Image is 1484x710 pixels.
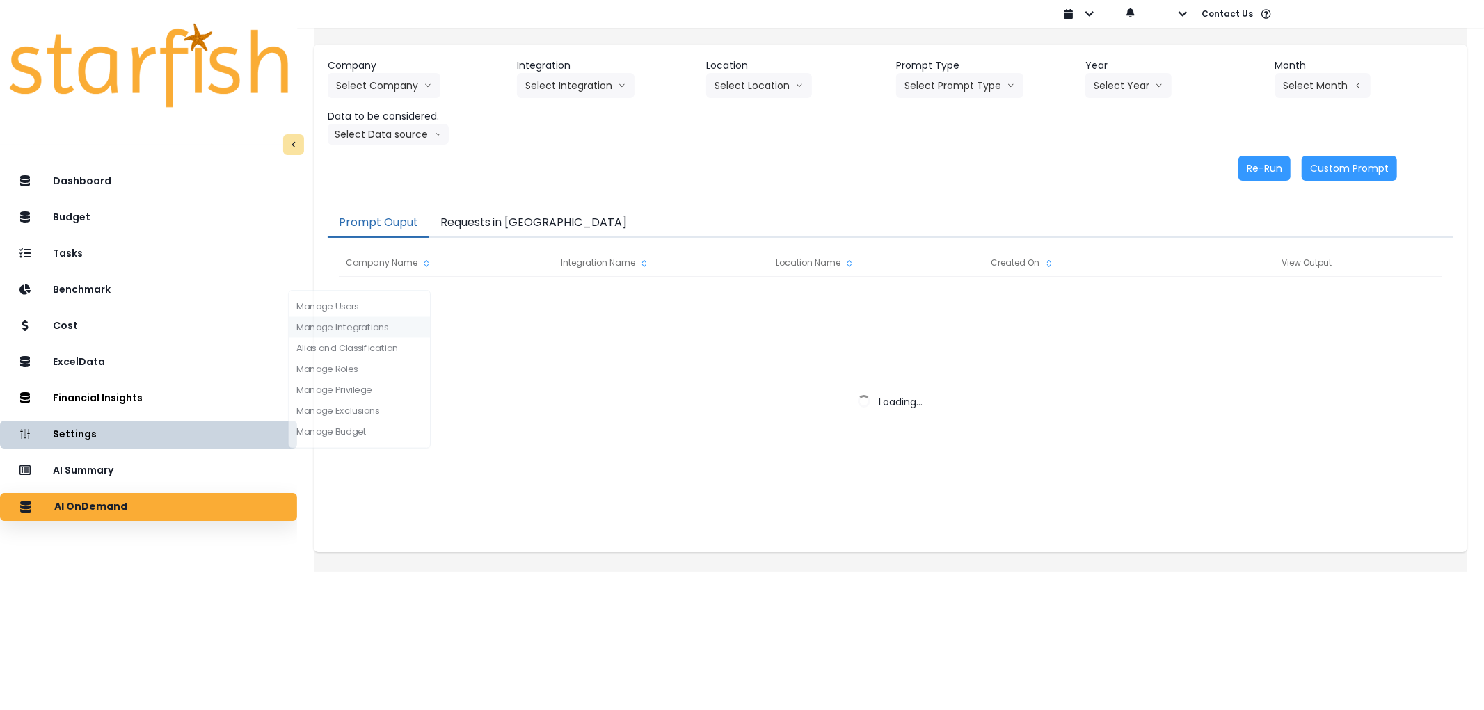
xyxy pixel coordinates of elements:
button: Alias and Classification [289,338,430,359]
button: Select Integrationarrow down line [517,73,635,98]
button: Manage Integrations [289,316,430,337]
button: Select Yeararrow down line [1085,73,1172,98]
p: ExcelData [53,356,105,368]
svg: sort [844,258,855,269]
header: Year [1085,58,1263,73]
div: View Output [1199,249,1414,277]
div: Company Name [339,249,553,277]
svg: arrow left line [1354,79,1362,92]
button: Re-Run [1238,156,1291,181]
svg: arrow down line [618,79,626,92]
svg: arrow down line [1007,79,1015,92]
p: AI OnDemand [54,501,127,513]
svg: sort [639,258,650,269]
button: Select Prompt Typearrow down line [896,73,1023,98]
div: Integration Name [554,249,768,277]
button: Select Montharrow left line [1275,73,1371,98]
p: Benchmark [53,284,111,296]
button: Select Companyarrow down line [328,73,440,98]
svg: sort [421,258,432,269]
button: Manage Users [289,296,430,316]
span: Loading... [879,395,923,409]
header: Data to be considered. [328,109,506,124]
svg: arrow down line [435,127,442,141]
button: Requests in [GEOGRAPHIC_DATA] [429,209,639,238]
button: Select Data sourcearrow down line [328,124,449,145]
p: Budget [53,211,90,223]
button: Select Locationarrow down line [706,73,812,98]
header: Company [328,58,506,73]
svg: arrow down line [1155,79,1163,92]
header: Location [706,58,884,73]
svg: arrow down line [795,79,804,92]
button: Custom Prompt [1302,156,1397,181]
p: AI Summary [53,465,113,476]
button: Prompt Ouput [328,209,429,238]
button: Manage Privilege [289,380,430,401]
div: Location Name [769,249,983,277]
div: Created On [984,249,1199,277]
button: Manage Budget [289,421,430,442]
svg: arrow down line [424,79,432,92]
p: Cost [53,320,78,332]
header: Integration [517,58,695,73]
button: Manage Roles [289,359,430,380]
header: Prompt Type [896,58,1074,73]
svg: sort [1044,258,1055,269]
button: Manage Exclusions [289,401,430,421]
header: Month [1275,58,1453,73]
p: Dashboard [53,175,111,187]
p: Tasks [53,248,83,259]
